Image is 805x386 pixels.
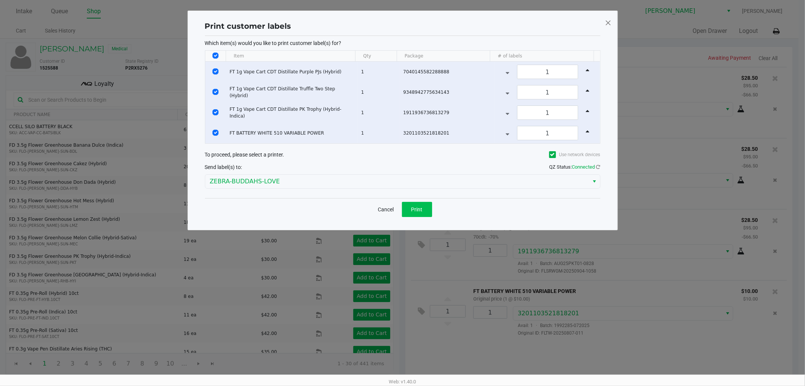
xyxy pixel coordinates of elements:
th: Item [226,51,355,62]
td: 1 [358,102,400,123]
td: 3201103521818201 [400,123,495,143]
th: # of labels [490,51,593,62]
span: Print [411,206,423,212]
button: Select [589,175,600,188]
td: 1 [358,123,400,143]
span: Send label(s) to: [205,164,242,170]
td: 9348942775634143 [400,82,495,102]
span: To proceed, please select a printer. [205,152,285,158]
th: Qty [355,51,397,62]
h1: Print customer labels [205,20,291,32]
input: Select Row [212,109,219,115]
button: Print [402,202,432,217]
td: FT 1g Vape Cart CDT Distillate Truffle Two Step (Hybrid) [226,82,358,102]
td: 1 [358,82,400,102]
td: FT 1g Vape Cart CDT Distillate PK Trophy (Hybrid-Indica) [226,102,358,123]
td: 1911936736813279 [400,102,495,123]
span: Connected [572,164,595,170]
td: FT BATTERY WHITE 510 VARIABLE POWER [226,123,358,143]
td: 7040145582288888 [400,62,495,82]
span: Web: v1.40.0 [389,379,416,384]
td: FT 1g Vape Cart CDT Distillate Purple PJs (Hybrid) [226,62,358,82]
input: Select Row [212,68,219,74]
span: QZ Status: [549,164,600,170]
input: Select Row [212,130,219,136]
input: Select All Rows [212,53,219,59]
div: Data table [205,51,600,143]
label: Use network devices [549,151,600,158]
input: Select Row [212,89,219,95]
span: ZEBRA-BUDDAHS-LOVE [210,177,585,186]
th: Package [397,51,490,62]
button: Cancel [373,202,399,217]
td: 1 [358,62,400,82]
p: Which item(s) would you like to print customer label(s) for? [205,40,600,47]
